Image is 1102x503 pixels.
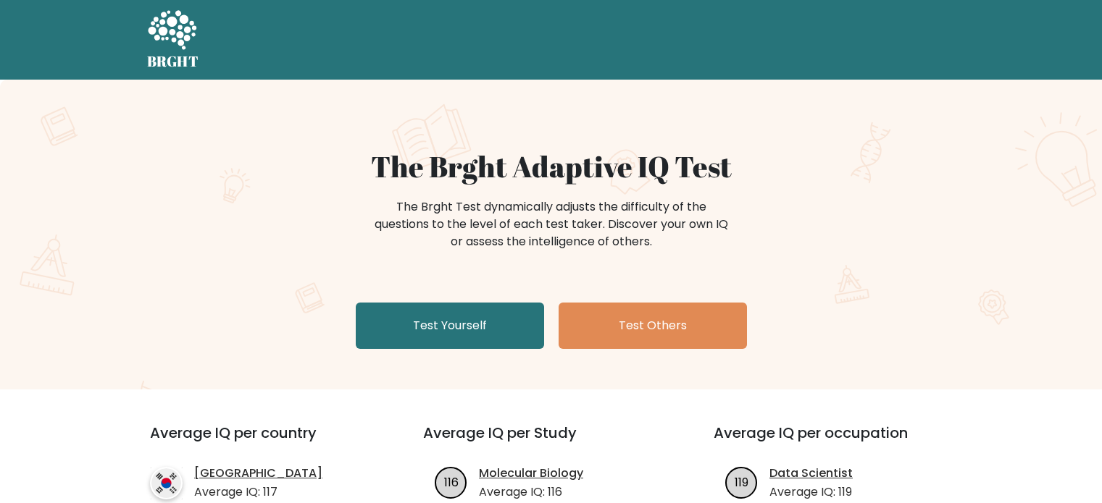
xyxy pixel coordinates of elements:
a: Data Scientist [769,465,853,482]
h3: Average IQ per Study [423,424,679,459]
a: Test Others [559,303,747,349]
p: Average IQ: 117 [194,483,322,501]
p: Average IQ: 116 [479,483,583,501]
h5: BRGHT [147,53,199,70]
img: country [150,467,183,499]
h1: The Brght Adaptive IQ Test [198,149,905,184]
text: 119 [735,473,748,490]
a: Test Yourself [356,303,544,349]
a: BRGHT [147,6,199,74]
p: Average IQ: 119 [769,483,853,501]
h3: Average IQ per country [150,424,371,459]
a: [GEOGRAPHIC_DATA] [194,465,322,482]
a: Molecular Biology [479,465,583,482]
div: The Brght Test dynamically adjusts the difficulty of the questions to the level of each test take... [370,198,732,250]
h3: Average IQ per occupation [714,424,969,459]
text: 116 [444,473,459,490]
